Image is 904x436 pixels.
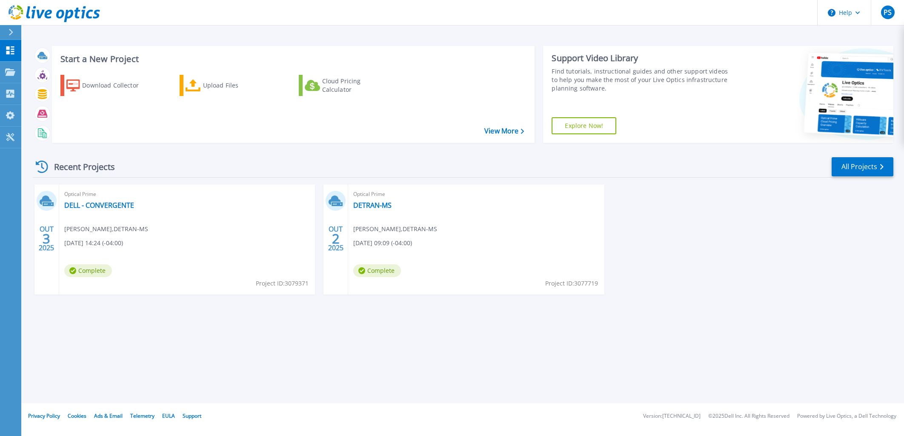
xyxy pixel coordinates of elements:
[33,156,126,177] div: Recent Projects
[884,9,892,16] span: PS
[64,264,112,277] span: Complete
[38,223,54,254] div: OUT 2025
[552,67,731,93] div: Find tutorials, instructional guides and other support videos to help you make the most of your L...
[353,190,599,199] span: Optical Prime
[353,264,401,277] span: Complete
[180,75,275,96] a: Upload Files
[64,238,123,248] span: [DATE] 14:24 (-04:00)
[299,75,394,96] a: Cloud Pricing Calculator
[256,279,309,288] span: Project ID: 3079371
[64,190,310,199] span: Optical Prime
[183,412,201,419] a: Support
[94,412,123,419] a: Ads & Email
[328,223,344,254] div: OUT 2025
[552,117,616,134] a: Explore Now!
[322,77,390,94] div: Cloud Pricing Calculator
[130,412,154,419] a: Telemetry
[832,157,893,176] a: All Projects
[643,413,701,419] li: Version: [TECHNICAL_ID]
[60,54,524,64] h3: Start a New Project
[43,235,50,242] span: 3
[64,224,148,234] span: [PERSON_NAME] , DETRAN-MS
[353,224,437,234] span: [PERSON_NAME] , DETRAN-MS
[353,238,412,248] span: [DATE] 09:09 (-04:00)
[332,235,340,242] span: 2
[203,77,271,94] div: Upload Files
[28,412,60,419] a: Privacy Policy
[484,127,524,135] a: View More
[797,413,896,419] li: Powered by Live Optics, a Dell Technology
[64,201,134,210] a: DELL - CONVERGENTE
[545,279,598,288] span: Project ID: 3077719
[708,413,790,419] li: © 2025 Dell Inc. All Rights Reserved
[552,53,731,64] div: Support Video Library
[60,75,155,96] a: Download Collector
[353,201,392,210] a: DETRAN-MS
[162,412,175,419] a: EULA
[82,77,150,94] div: Download Collector
[68,412,86,419] a: Cookies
